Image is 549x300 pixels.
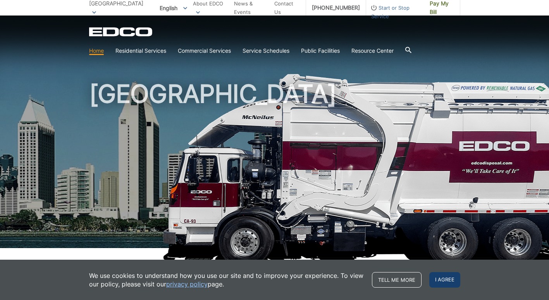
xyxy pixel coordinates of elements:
span: English [154,2,193,14]
h1: [GEOGRAPHIC_DATA] [89,81,460,252]
a: Home [89,47,104,55]
a: Service Schedules [243,47,289,55]
a: Public Facilities [301,47,340,55]
a: Commercial Services [178,47,231,55]
p: We use cookies to understand how you use our site and to improve your experience. To view our pol... [89,271,364,288]
a: EDCD logo. Return to the homepage. [89,27,153,36]
span: I agree [429,272,460,288]
a: Residential Services [115,47,166,55]
a: Tell me more [372,272,422,288]
a: Resource Center [351,47,394,55]
a: privacy policy [166,280,208,288]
